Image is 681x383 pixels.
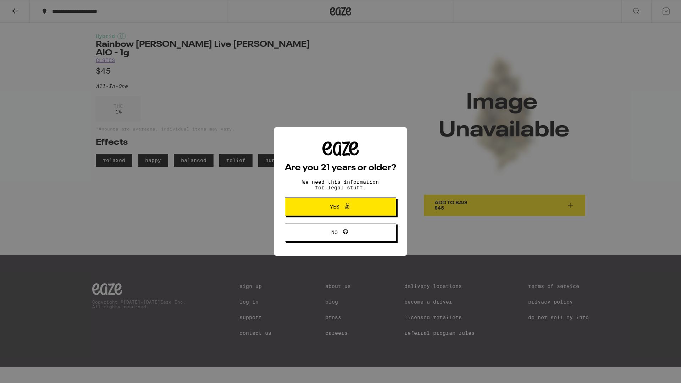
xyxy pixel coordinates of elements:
button: No [285,223,396,242]
h2: Are you 21 years or older? [285,164,396,172]
button: Yes [285,198,396,216]
iframe: Opens a widget where you can find more information [637,362,674,379]
p: We need this information for legal stuff. [296,179,385,190]
span: No [331,230,338,235]
span: Yes [330,204,339,209]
